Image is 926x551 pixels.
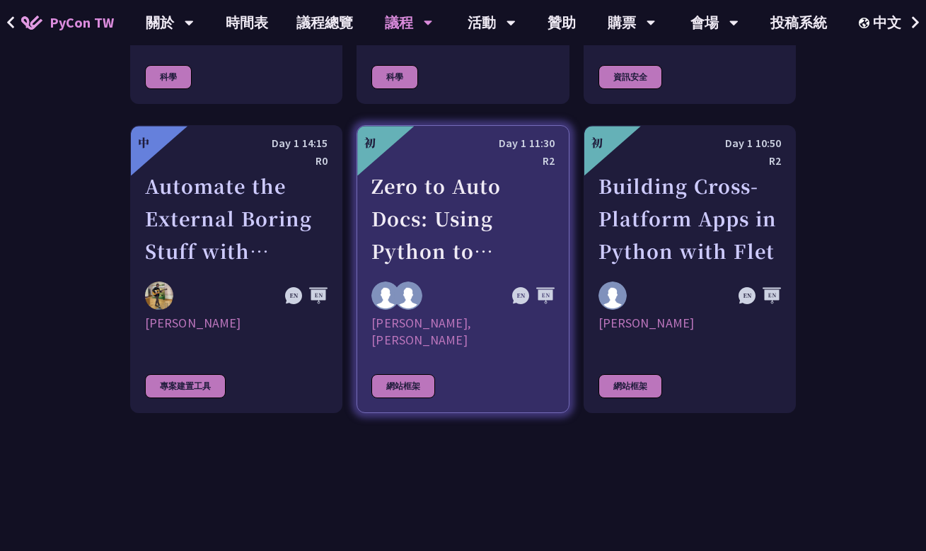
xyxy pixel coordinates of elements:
[7,5,128,40] a: PyCon TW
[859,18,873,28] img: Locale Icon
[584,125,796,413] a: 初 Day 1 10:50 R2 Building Cross-Platform Apps in Python with Flet Cyrus Mante [PERSON_NAME] 網站框架
[371,134,554,152] div: Day 1 11:30
[138,134,149,151] div: 中
[598,65,662,89] div: 資訊安全
[598,315,781,349] div: [PERSON_NAME]
[145,374,226,398] div: 專案建置工具
[145,282,173,310] img: Ryosuke Tanno
[371,374,435,398] div: 網站框架
[394,282,422,310] img: Tiffany Gau
[145,315,328,349] div: [PERSON_NAME]
[598,152,781,170] div: R2
[145,170,328,267] div: Automate the External Boring Stuff with Python: Exploring Model Context Protocol (MCP)
[364,134,376,151] div: 初
[591,134,603,151] div: 初
[145,65,192,89] div: 科學
[371,282,400,310] img: Daniel Gau
[371,315,554,349] div: [PERSON_NAME], [PERSON_NAME]
[21,16,42,30] img: Home icon of PyCon TW 2025
[598,134,781,152] div: Day 1 10:50
[357,125,569,413] a: 初 Day 1 11:30 R2 Zero to Auto Docs: Using Python to Generate and Deploy Static Sites Daniel GauTi...
[598,170,781,267] div: Building Cross-Platform Apps in Python with Flet
[371,152,554,170] div: R2
[598,282,627,310] img: Cyrus Mante
[371,170,554,267] div: Zero to Auto Docs: Using Python to Generate and Deploy Static Sites
[598,374,662,398] div: 網站框架
[371,65,418,89] div: 科學
[50,12,114,33] span: PyCon TW
[130,125,342,413] a: 中 Day 1 14:15 R0 Automate the External Boring Stuff with Python: Exploring Model Context Protocol...
[145,134,328,152] div: Day 1 14:15
[145,152,328,170] div: R0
